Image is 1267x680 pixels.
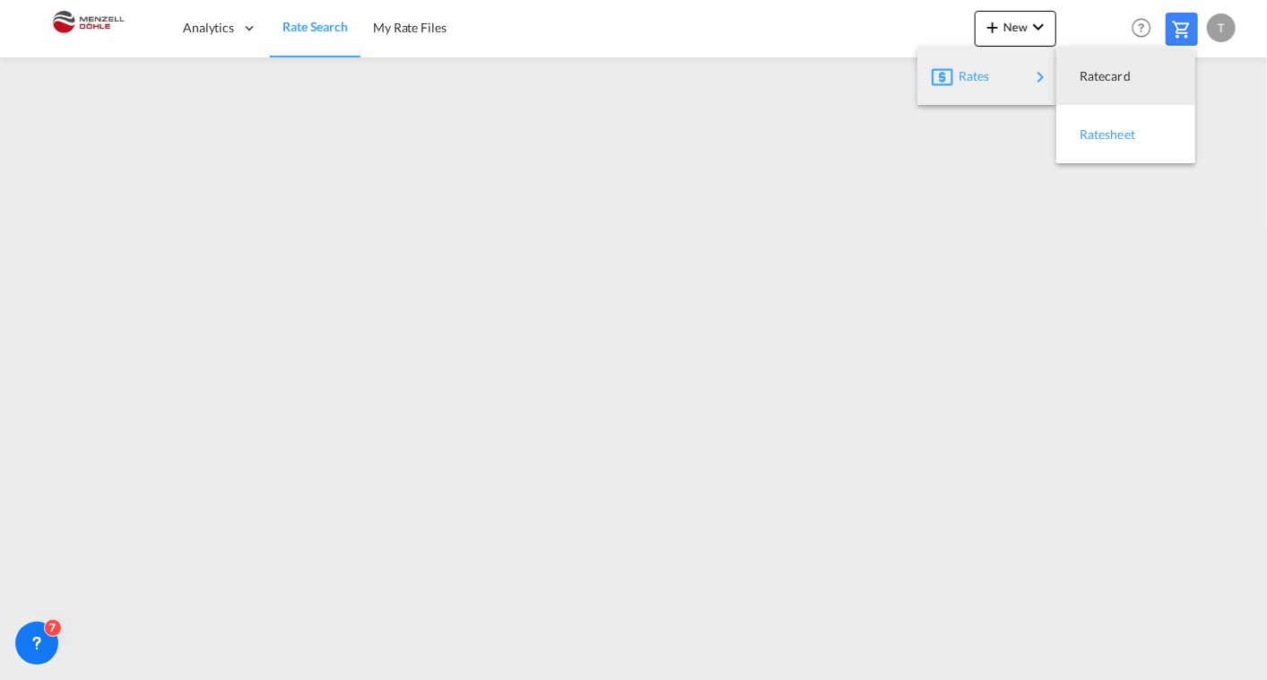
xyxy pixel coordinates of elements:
div: Ratecard [1071,54,1181,99]
div: Ratesheet [1071,112,1181,157]
span: Rates [959,58,980,94]
span: Ratecard [1080,58,1099,94]
span: Ratesheet [1080,117,1099,153]
md-icon: icon-chevron-right [1030,66,1052,88]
